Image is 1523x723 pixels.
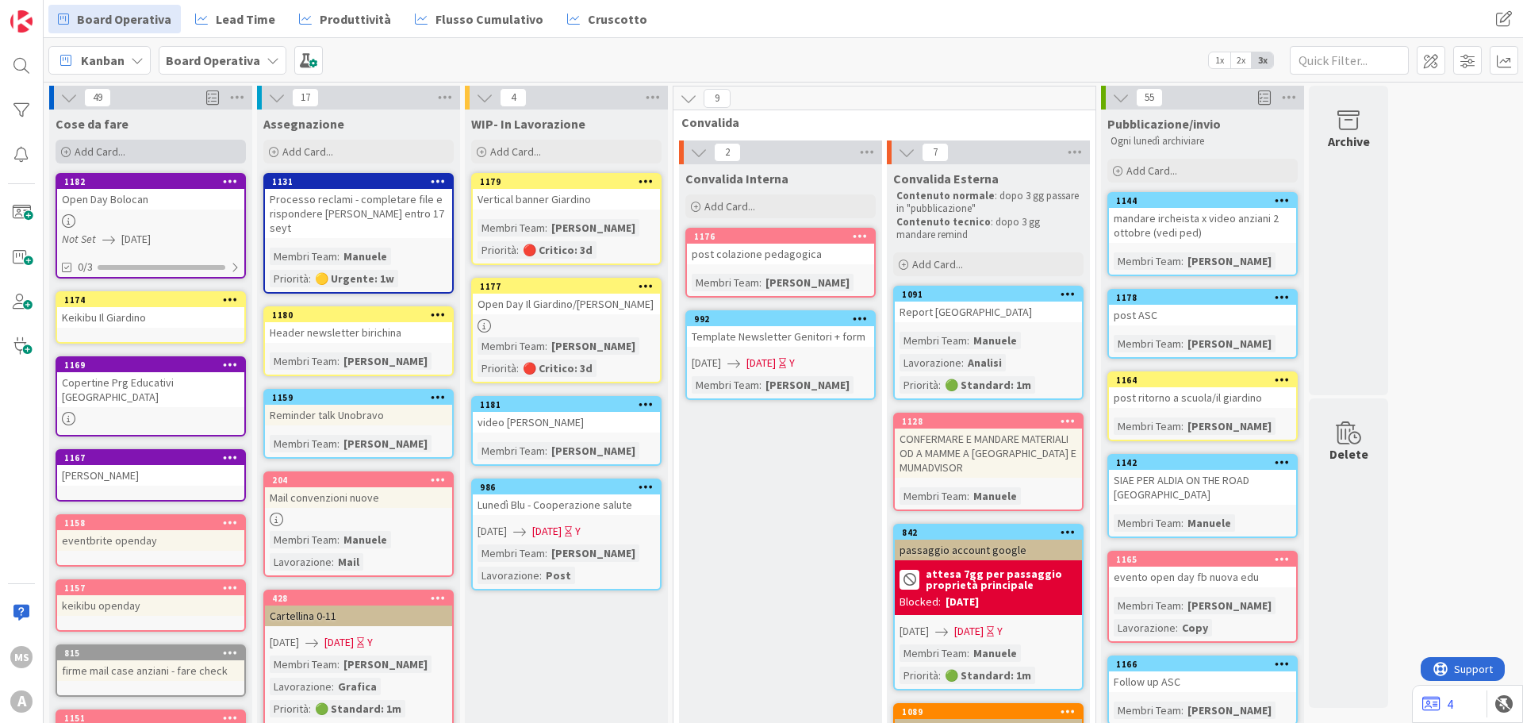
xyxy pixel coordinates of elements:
div: firme mail case anziani - fare check [57,660,244,681]
div: Lavorazione [900,354,961,371]
div: 1178post ASC [1109,290,1296,325]
span: : [332,678,334,695]
span: : [337,656,340,673]
div: 428 [265,591,452,606]
span: : [938,667,941,684]
div: Analisi [964,354,1006,371]
div: 1179Vertical banner Giardino [473,175,660,210]
span: : [1181,252,1183,270]
div: Membri Team [1114,252,1181,270]
div: 1144mandare ircheista x video anziani 2 ottobre (vedi ped) [1109,194,1296,243]
div: Lavorazione [270,678,332,695]
div: 842 [902,527,1082,538]
div: 1176 [687,229,874,244]
div: 1178 [1116,292,1296,303]
span: : [337,248,340,265]
div: Membri Team [692,376,759,394]
div: Manuele [1183,514,1235,532]
div: Cartellina 0-11 [265,606,452,626]
div: [PERSON_NAME] [761,376,854,394]
div: 842 [895,525,1082,540]
span: : [961,354,964,371]
span: : [545,544,547,562]
span: [DATE] [324,634,354,651]
div: Membri Team [270,531,337,548]
div: 1157keikibu openday [57,581,244,616]
div: 1169Copertine Prg Educativi [GEOGRAPHIC_DATA] [57,358,244,407]
span: 49 [84,88,111,107]
span: : [1181,702,1183,719]
span: : [337,531,340,548]
div: Membri Team [270,656,337,673]
div: A [10,690,33,713]
div: [PERSON_NAME] [1183,702,1276,719]
div: 1142 [1116,457,1296,468]
div: Reminder talk Unobravo [265,405,452,425]
div: 1091 [895,287,1082,302]
div: 1159 [265,390,452,405]
span: Convalida [681,114,1076,130]
div: Membri Team [1114,335,1181,352]
div: 1165evento open day fb nuova edu [1109,552,1296,587]
a: 4 [1422,694,1453,713]
div: Membri Team [900,644,967,662]
div: 986 [473,480,660,494]
div: Membri Team [692,274,759,291]
div: 1164 [1109,373,1296,387]
div: 1144 [1109,194,1296,208]
div: [PERSON_NAME] [340,656,432,673]
div: post ASC [1109,305,1296,325]
p: Ogni lunedì archiviare [1111,135,1295,148]
div: mandare ircheista x video anziani 2 ottobre (vedi ped) [1109,208,1296,243]
div: Membri Team [478,219,545,237]
div: 815firme mail case anziani - fare check [57,646,244,681]
span: : [309,700,311,717]
div: 815 [57,646,244,660]
div: Y [997,623,1003,640]
div: Post [542,567,575,584]
div: [PERSON_NAME] [1183,335,1276,352]
span: Cose da fare [56,116,129,132]
div: 1181video [PERSON_NAME] [473,398,660,433]
span: : [516,241,519,259]
span: : [545,442,547,460]
span: : [1181,335,1183,352]
div: 992 [687,312,874,326]
div: 1182Open Day Bolocan [57,175,244,210]
div: 842passaggio account google [895,525,1082,560]
div: Manuele [969,332,1021,349]
span: Kanban [81,51,125,70]
span: [DATE] [692,355,721,371]
div: 1177Open Day Il Giardino/[PERSON_NAME] [473,279,660,314]
div: 1180 [265,308,452,322]
div: MS [10,646,33,668]
span: [DATE] [121,231,151,248]
div: eventbrite openday [57,530,244,551]
div: Processo reclami - completare file e rispondere [PERSON_NAME] entro 17 seyt [265,189,452,238]
span: : [1181,417,1183,435]
span: WIP- In Lavorazione [471,116,585,132]
div: Copertine Prg Educativi [GEOGRAPHIC_DATA] [57,372,244,407]
div: Membri Team [900,332,967,349]
span: 55 [1136,88,1163,107]
span: : [545,219,547,237]
span: : [967,487,969,505]
div: Priorità [478,360,516,377]
div: post colazione pedagogica [687,244,874,264]
span: : [967,644,969,662]
div: 🟡 Urgente: 1w [311,270,398,287]
div: 204 [272,475,452,486]
div: [PERSON_NAME] [1183,252,1276,270]
div: [PERSON_NAME] [340,435,432,452]
div: 428 [272,593,452,604]
span: 1x [1209,52,1230,68]
div: 1166 [1109,657,1296,671]
a: Lead Time [186,5,285,33]
a: Board Operativa [48,5,181,33]
span: : [309,270,311,287]
div: Lavorazione [270,553,332,571]
div: 428Cartellina 0-11 [265,591,452,626]
div: 1180 [272,310,452,321]
div: Vertical banner Giardino [473,189,660,210]
div: 1167[PERSON_NAME] [57,451,244,486]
